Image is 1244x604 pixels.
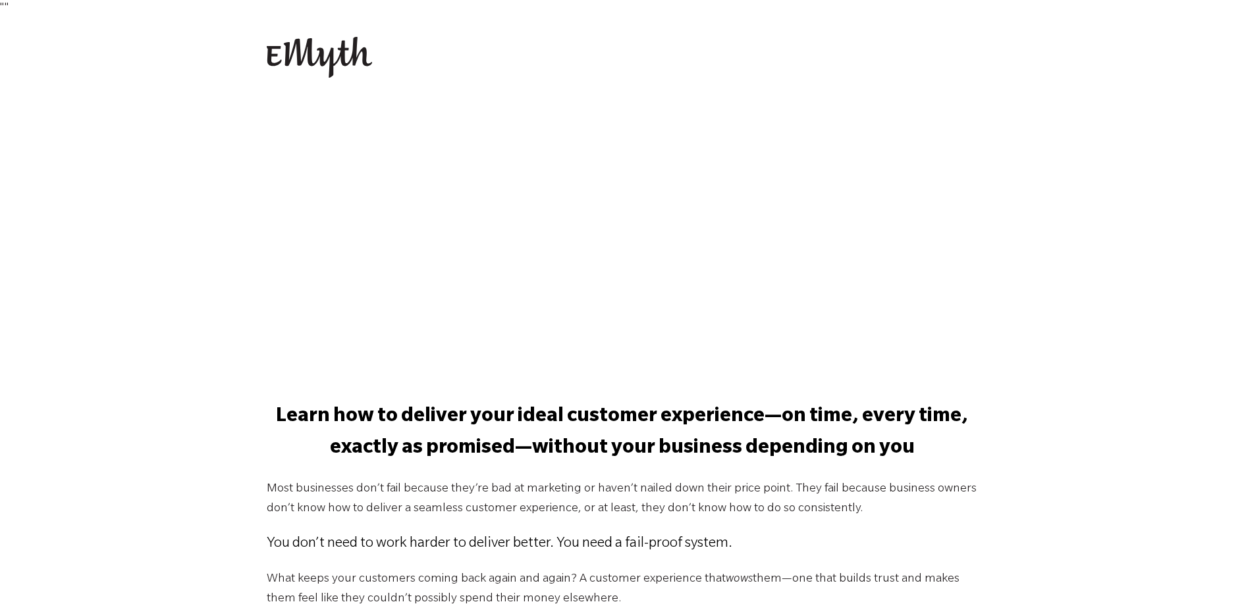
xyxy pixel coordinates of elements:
p: Most businesses don’t fail because they’re bad at marketing or haven’t nailed down their price po... [267,480,978,519]
img: EMyth [267,37,372,78]
span: Learn how to deliver your ideal customer experience—on time, every time, exactly as promised—with... [276,407,968,460]
em: wows [726,573,753,586]
iframe: undefined [375,104,869,382]
span: You don’t need to work harder to deliver better. You need a fail-proof system. [267,536,732,552]
iframe: Chat Widget [1178,541,1244,604]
